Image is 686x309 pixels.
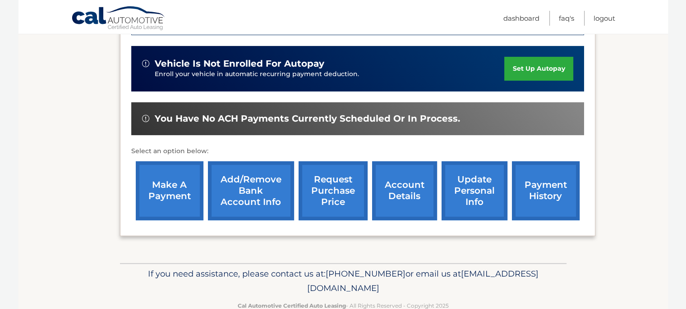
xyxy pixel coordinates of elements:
a: update personal info [442,161,507,220]
a: set up autopay [504,57,573,81]
span: [PHONE_NUMBER] [326,268,405,279]
a: Dashboard [503,11,539,26]
p: Select an option below: [131,146,584,157]
a: payment history [512,161,580,220]
span: vehicle is not enrolled for autopay [155,58,324,69]
span: You have no ACH payments currently scheduled or in process. [155,113,460,124]
a: Add/Remove bank account info [208,161,294,220]
strong: Cal Automotive Certified Auto Leasing [238,302,346,309]
p: If you need assistance, please contact us at: or email us at [126,267,561,295]
a: Cal Automotive [71,6,166,32]
a: make a payment [136,161,203,220]
a: FAQ's [559,11,574,26]
a: Logout [594,11,615,26]
img: alert-white.svg [142,60,149,67]
img: alert-white.svg [142,115,149,122]
a: request purchase price [299,161,368,220]
a: account details [372,161,437,220]
p: Enroll your vehicle in automatic recurring payment deduction. [155,69,505,79]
